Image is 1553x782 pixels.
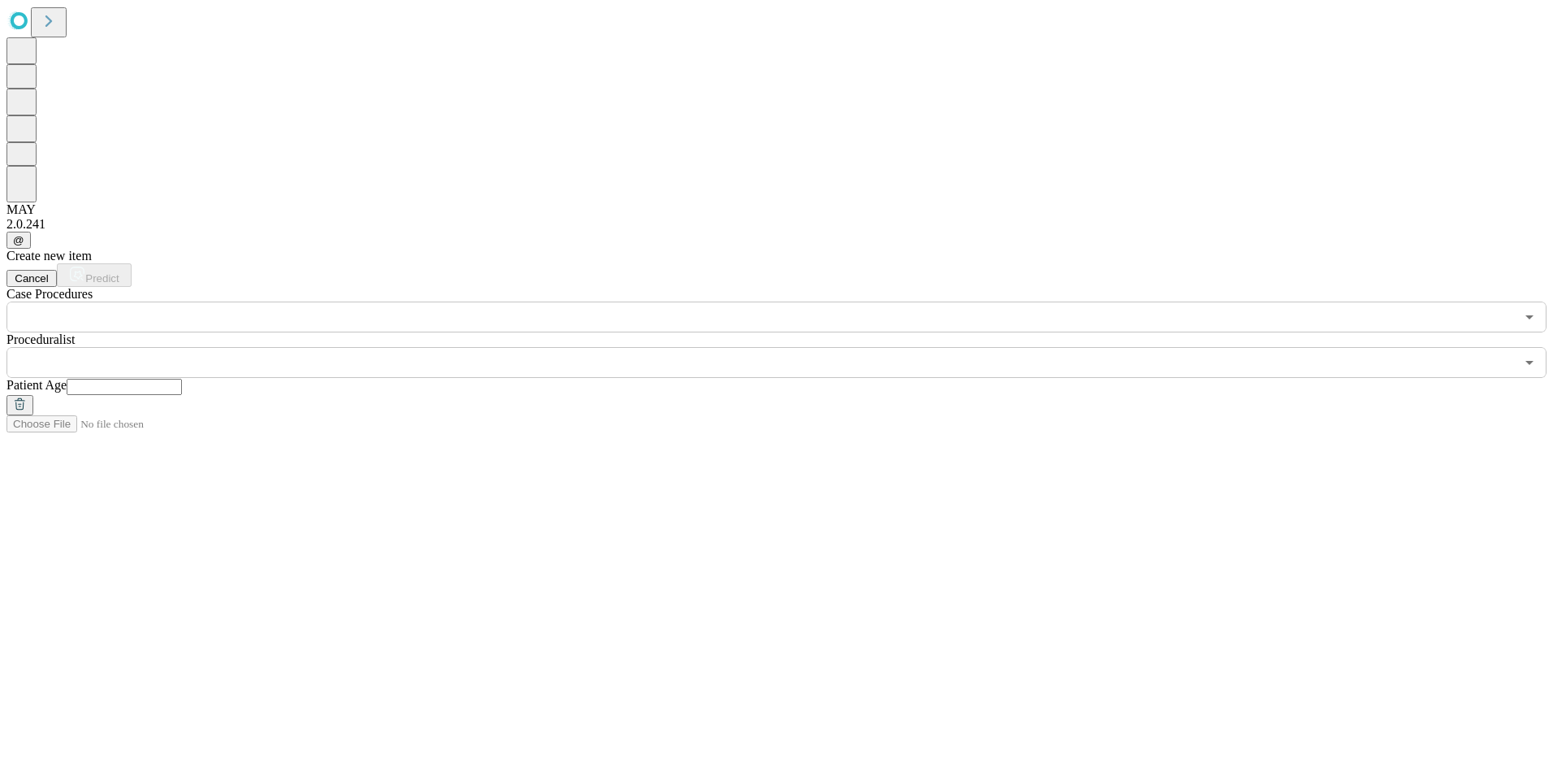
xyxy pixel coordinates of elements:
span: Create new item [6,249,92,263]
button: Open [1518,351,1541,374]
span: @ [13,234,24,246]
button: Predict [57,263,132,287]
span: Cancel [15,272,49,285]
div: 2.0.241 [6,217,1547,232]
button: @ [6,232,31,249]
span: Scheduled Procedure [6,287,93,301]
div: MAY [6,202,1547,217]
span: Predict [85,272,119,285]
span: Proceduralist [6,332,75,346]
button: Open [1518,306,1541,328]
span: Patient Age [6,378,67,392]
button: Cancel [6,270,57,287]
